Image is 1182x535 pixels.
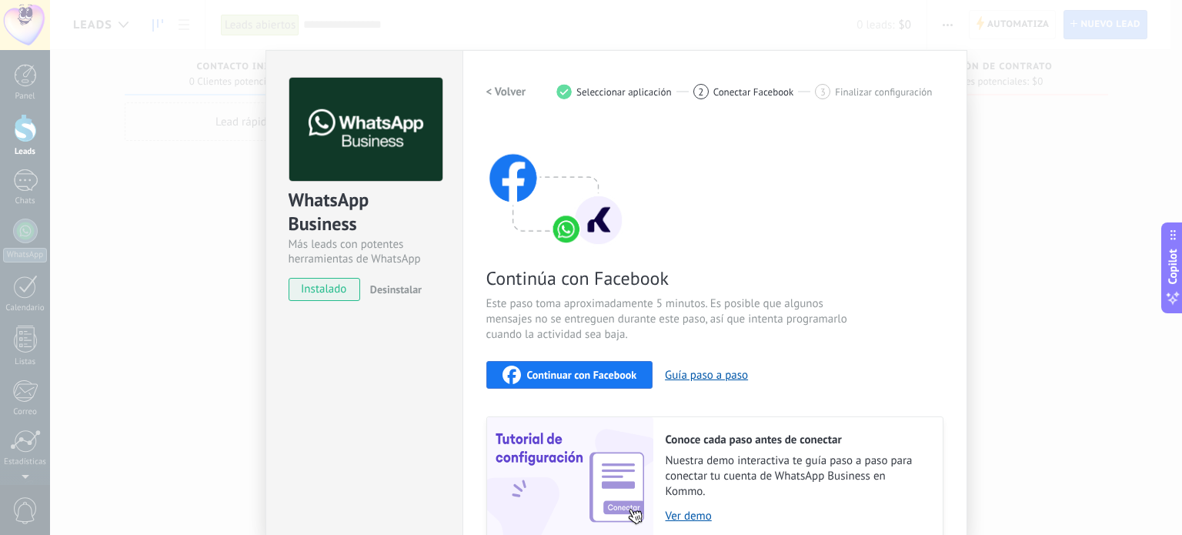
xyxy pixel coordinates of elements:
div: WhatsApp Business [289,188,440,237]
h2: Conoce cada paso antes de conectar [666,433,927,447]
span: instalado [289,278,359,301]
span: Continúa con Facebook [486,266,853,290]
span: Copilot [1165,249,1180,284]
span: Nuestra demo interactiva te guía paso a paso para conectar tu cuenta de WhatsApp Business en Kommo. [666,453,927,500]
span: Desinstalar [370,283,422,296]
a: Ver demo [666,509,927,523]
span: Conectar Facebook [713,86,794,98]
button: Guía paso a paso [665,368,748,383]
button: Desinstalar [364,278,422,301]
img: logo_main.png [289,78,442,182]
span: 2 [698,85,703,99]
span: Continuar con Facebook [527,369,637,380]
span: Seleccionar aplicación [576,86,672,98]
span: Finalizar configuración [835,86,932,98]
button: < Volver [486,78,526,105]
span: 3 [820,85,826,99]
button: Continuar con Facebook [486,361,653,389]
h2: < Volver [486,85,526,99]
span: Este paso toma aproximadamente 5 minutos. Es posible que algunos mensajes no se entreguen durante... [486,296,853,343]
div: Más leads con potentes herramientas de WhatsApp [289,237,440,266]
img: connect with facebook [486,124,625,247]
